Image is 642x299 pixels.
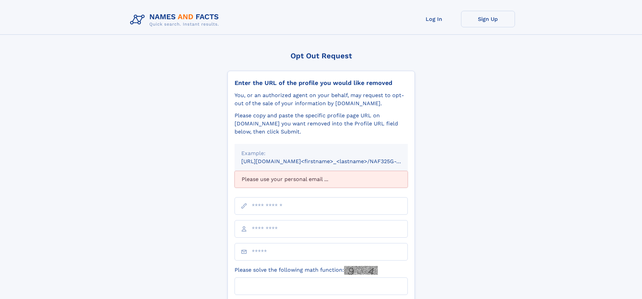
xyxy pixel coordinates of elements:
div: You, or an authorized agent on your behalf, may request to opt-out of the sale of your informatio... [235,91,408,108]
div: Please copy and paste the specific profile page URL on [DOMAIN_NAME] you want removed into the Pr... [235,112,408,136]
div: Example: [241,149,401,157]
label: Please solve the following math function: [235,266,378,275]
div: Opt Out Request [227,52,415,60]
img: Logo Names and Facts [127,11,224,29]
a: Log In [407,11,461,27]
div: Enter the URL of the profile you would like removed [235,79,408,87]
a: Sign Up [461,11,515,27]
small: [URL][DOMAIN_NAME]<firstname>_<lastname>/NAF325G-xxxxxxxx [241,158,421,165]
div: Please use your personal email ... [235,171,408,188]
